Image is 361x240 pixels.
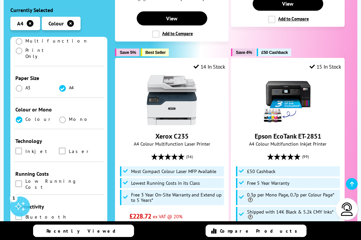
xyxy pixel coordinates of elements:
[247,180,289,186] span: Free 5 Year Warranty
[153,213,183,220] span: ex VAT @ 20%
[152,30,193,38] label: Add to Compare
[263,75,313,125] img: Epson EcoTank ET-2851
[145,50,166,55] span: Best Seller
[69,148,91,155] span: Laser
[147,120,197,127] a: Xerox C235
[261,50,288,55] span: £50 Cashback
[302,150,309,163] span: (99)
[15,75,102,81] div: Paper Size
[155,132,189,141] a: Xerox C235
[186,150,193,163] span: (56)
[310,63,341,70] div: 15 In Stock
[268,16,309,23] label: Add to Compare
[120,50,136,55] span: Save 5%
[147,75,197,125] img: Xerox C235
[263,120,313,127] a: Epson EcoTank ET-2851
[129,221,151,229] span: £274.46
[25,47,59,59] span: Print Only
[119,141,225,147] span: A4 Colour Multifunction Laser Printer
[10,194,17,202] div: 1
[194,63,225,70] div: 14 In Stock
[25,180,102,188] span: Low Running Cost
[137,11,207,25] a: View
[46,228,122,234] span: Recently Viewed
[220,228,301,234] span: Compare Products
[247,209,339,220] span: Shipped with 14K Black & 5.2k CMY Inks*
[235,141,341,147] span: A4 Colour Multifunction Inkjet Printer
[15,170,102,177] div: Running Costs
[15,106,102,113] div: Colour or Mono
[247,192,339,203] span: 0.3p per Mono Page, 0.7p per Colour Page*
[131,180,200,186] span: Lowest Running Costs in its Class
[10,7,107,13] div: Currently Selected
[141,49,169,56] button: Best Seller
[255,132,321,141] a: Epson EcoTank ET-2851
[131,192,223,203] span: Free 3 Year On-Site Warranty and Extend up to 5 Years*
[15,138,102,144] div: Technology
[257,49,291,56] button: £50 Cashback
[25,38,88,44] span: Multifunction
[48,20,64,27] span: Colour
[25,213,68,221] span: Bluetooth
[340,203,354,216] img: user-headset-light.svg
[236,50,252,55] span: Save 4%
[115,49,139,56] button: Save 5%
[17,20,23,27] span: A4
[231,49,255,56] button: Save 4%
[69,85,75,91] span: A4
[69,116,91,122] span: Mono
[25,116,53,122] span: Colour
[129,212,151,221] span: £228.72
[25,85,31,91] span: A3
[247,169,275,174] span: £50 Cashback
[206,225,307,237] a: Compare Products
[131,169,216,174] span: Most Compact Colour Laser MFP Available
[33,225,134,237] a: Recently Viewed
[25,148,50,155] span: Inkjet
[15,203,102,210] div: Connectivity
